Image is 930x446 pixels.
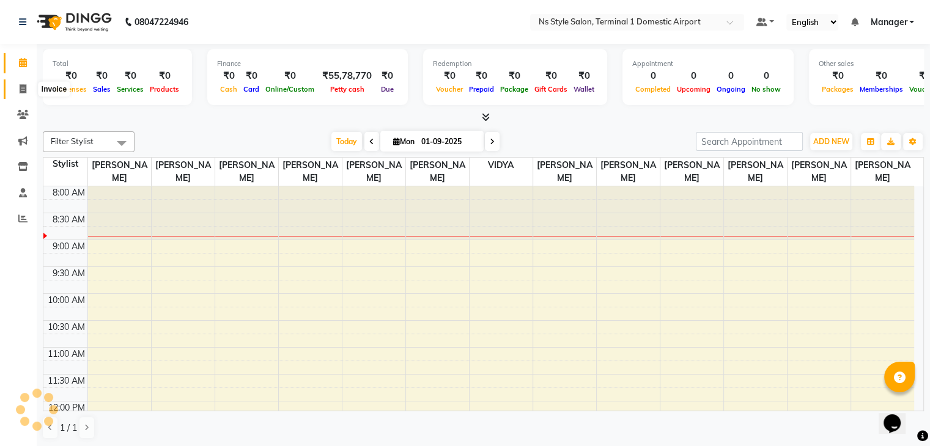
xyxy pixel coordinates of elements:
span: Gift Cards [531,85,570,93]
b: 08047224946 [135,5,188,39]
div: ₹0 [433,69,466,83]
div: ₹0 [570,69,597,83]
div: Finance [217,59,398,69]
span: Package [497,85,531,93]
div: Stylist [43,158,87,170]
span: Card [240,85,262,93]
span: ADD NEW [813,137,849,146]
span: Services [114,85,147,93]
div: Total [53,59,182,69]
button: ADD NEW [810,133,852,150]
div: ₹55,78,770 [317,69,377,83]
div: ₹0 [147,69,182,83]
span: [PERSON_NAME] [724,158,787,186]
span: Wallet [570,85,597,93]
div: 0 [632,69,674,83]
span: Due [378,85,397,93]
div: 0 [714,69,748,83]
span: [PERSON_NAME] [406,158,469,186]
div: 8:30 AM [50,213,87,226]
img: logo [31,5,115,39]
iframe: chat widget [879,397,918,434]
span: [PERSON_NAME] [342,158,405,186]
div: ₹0 [262,69,317,83]
span: [PERSON_NAME] [533,158,596,186]
span: [PERSON_NAME] [660,158,723,186]
span: VIDYA [470,158,533,173]
div: 0 [674,69,714,83]
span: [PERSON_NAME] [152,158,215,186]
span: Mon [390,137,418,146]
span: [PERSON_NAME] [851,158,915,186]
div: ₹0 [217,69,240,83]
span: No show [748,85,784,93]
div: 10:00 AM [45,294,87,307]
input: Search Appointment [696,132,803,151]
div: Appointment [632,59,784,69]
span: Packages [819,85,857,93]
div: 9:00 AM [50,240,87,253]
div: ₹0 [90,69,114,83]
div: ₹0 [114,69,147,83]
div: 9:30 AM [50,267,87,280]
span: Products [147,85,182,93]
div: Redemption [433,59,597,69]
span: [PERSON_NAME] [788,158,851,186]
span: Ongoing [714,85,748,93]
span: Completed [632,85,674,93]
span: 1 / 1 [60,422,77,434]
div: 10:30 AM [45,321,87,334]
span: Upcoming [674,85,714,93]
div: 0 [748,69,784,83]
div: 12:00 PM [46,401,87,414]
div: ₹0 [531,69,570,83]
span: Memberships [857,85,906,93]
span: Prepaid [466,85,497,93]
span: [PERSON_NAME] [597,158,660,186]
span: Cash [217,85,240,93]
input: 2025-09-01 [418,133,479,151]
div: 11:00 AM [45,348,87,360]
span: [PERSON_NAME] [88,158,151,186]
div: ₹0 [466,69,497,83]
div: ₹0 [240,69,262,83]
div: 8:00 AM [50,186,87,199]
span: Online/Custom [262,85,317,93]
span: Today [331,132,362,151]
span: [PERSON_NAME] [215,158,278,186]
div: ₹0 [819,69,857,83]
span: Manager [870,16,907,29]
span: Filter Stylist [51,136,94,146]
span: Voucher [433,85,466,93]
div: 11:30 AM [45,375,87,387]
div: Invoice [39,82,70,97]
span: [PERSON_NAME] [279,158,342,186]
div: ₹0 [377,69,398,83]
div: ₹0 [53,69,90,83]
div: ₹0 [497,69,531,83]
span: Sales [90,85,114,93]
div: ₹0 [857,69,906,83]
span: Petty cash [327,85,367,93]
